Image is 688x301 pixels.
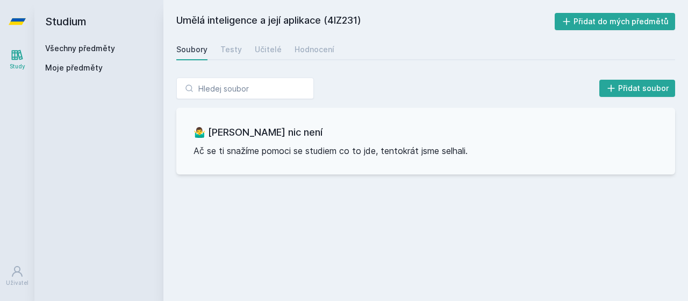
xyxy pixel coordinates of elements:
div: Učitelé [255,44,282,55]
h3: 🤷‍♂️ [PERSON_NAME] nic není [193,125,658,140]
a: Učitelé [255,39,282,60]
button: Přidat do mých předmětů [555,13,676,30]
a: Uživatel [2,260,32,292]
a: Všechny předměty [45,44,115,53]
div: Uživatel [6,279,28,287]
a: Soubory [176,39,207,60]
div: Soubory [176,44,207,55]
a: Study [2,43,32,76]
div: Testy [220,44,242,55]
div: Study [10,62,25,71]
button: Přidat soubor [599,80,676,97]
a: Testy [220,39,242,60]
h2: Umělá inteligence a její aplikace (4IZ231) [176,13,555,30]
p: Ač se ti snažíme pomoci se studiem co to jde, tentokrát jsme selhali. [193,144,658,157]
span: Moje předměty [45,62,103,73]
div: Hodnocení [295,44,334,55]
input: Hledej soubor [176,78,314,99]
a: Hodnocení [295,39,334,60]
